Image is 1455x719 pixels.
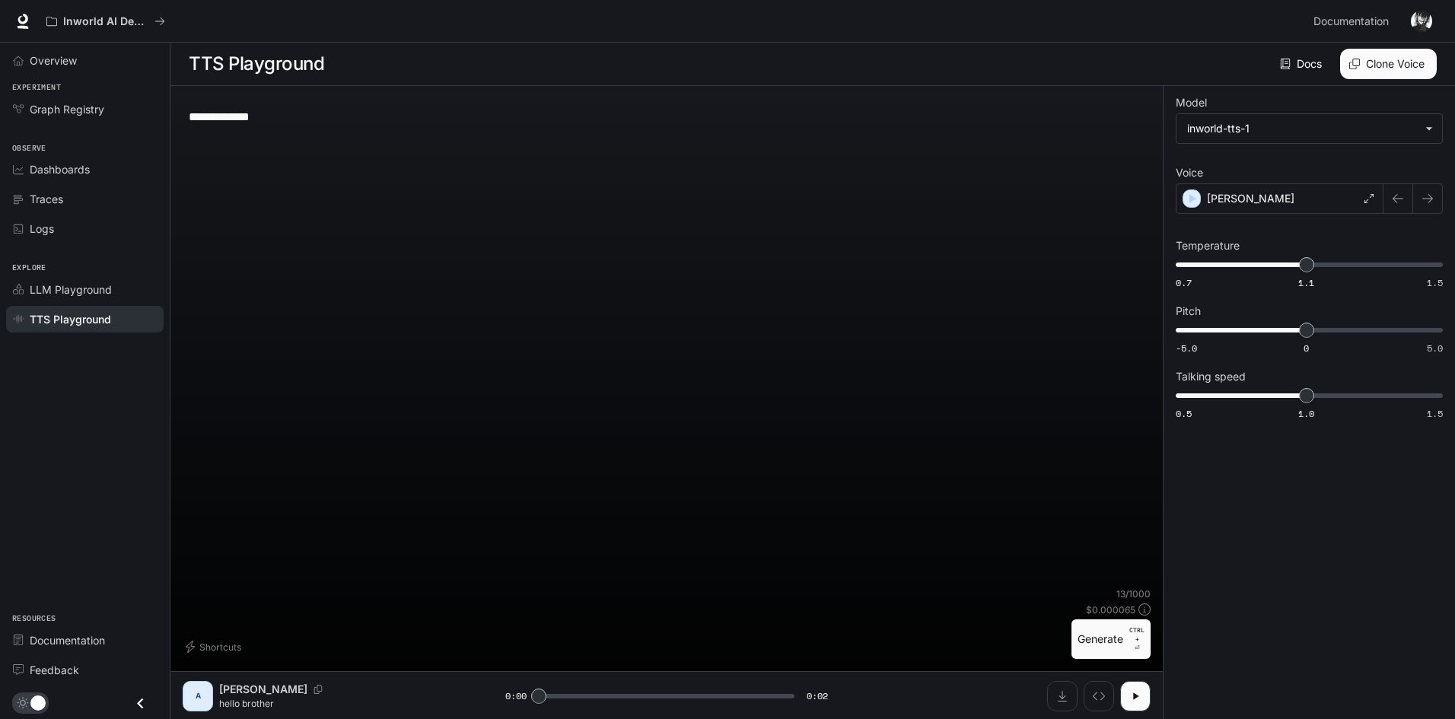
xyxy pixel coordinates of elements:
span: Documentation [30,632,105,648]
p: Inworld AI Demos [63,15,148,28]
a: Docs [1277,49,1328,79]
span: 0.5 [1176,407,1192,420]
span: 1.0 [1298,407,1314,420]
span: 1.5 [1427,407,1443,420]
p: Voice [1176,167,1203,178]
a: Graph Registry [6,96,164,122]
span: 1.5 [1427,276,1443,289]
span: Overview [30,52,77,68]
span: Logs [30,221,54,237]
span: Dashboards [30,161,90,177]
p: CTRL + [1129,625,1145,644]
button: Inspect [1084,681,1114,711]
span: TTS Playground [30,311,111,327]
span: 5.0 [1427,342,1443,355]
a: Documentation [1307,6,1400,37]
a: Documentation [6,627,164,654]
span: 0 [1304,342,1309,355]
a: Logs [6,215,164,242]
span: Graph Registry [30,101,104,117]
p: hello brother [219,697,469,710]
button: All workspaces [40,6,172,37]
div: inworld-tts-1 [1187,121,1418,136]
span: Traces [30,191,63,207]
a: Overview [6,47,164,74]
p: ⏎ [1129,625,1145,653]
span: 1.1 [1298,276,1314,289]
h1: TTS Playground [189,49,324,79]
button: GenerateCTRL +⏎ [1071,619,1151,659]
button: Copy Voice ID [307,685,329,694]
a: TTS Playground [6,306,164,332]
span: Feedback [30,662,79,678]
p: Talking speed [1176,371,1246,382]
img: User avatar [1411,11,1432,32]
div: A [186,684,210,708]
span: LLM Playground [30,282,112,297]
p: Pitch [1176,306,1201,317]
a: Feedback [6,657,164,683]
span: 0.7 [1176,276,1192,289]
button: Clone Voice [1340,49,1437,79]
p: [PERSON_NAME] [219,682,307,697]
button: Close drawer [123,688,158,719]
button: Download audio [1047,681,1078,711]
a: Traces [6,186,164,212]
a: Dashboards [6,156,164,183]
span: Dark mode toggle [30,694,46,711]
span: -5.0 [1176,342,1197,355]
p: [PERSON_NAME] [1207,191,1294,206]
div: inworld-tts-1 [1176,114,1442,143]
p: Model [1176,97,1207,108]
span: 0:00 [505,689,527,704]
button: User avatar [1406,6,1437,37]
span: Documentation [1313,12,1389,31]
p: 13 / 1000 [1116,587,1151,600]
a: LLM Playground [6,276,164,303]
span: 0:02 [807,689,828,704]
p: $ 0.000065 [1086,603,1135,616]
button: Shortcuts [183,635,247,659]
p: Temperature [1176,240,1240,251]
